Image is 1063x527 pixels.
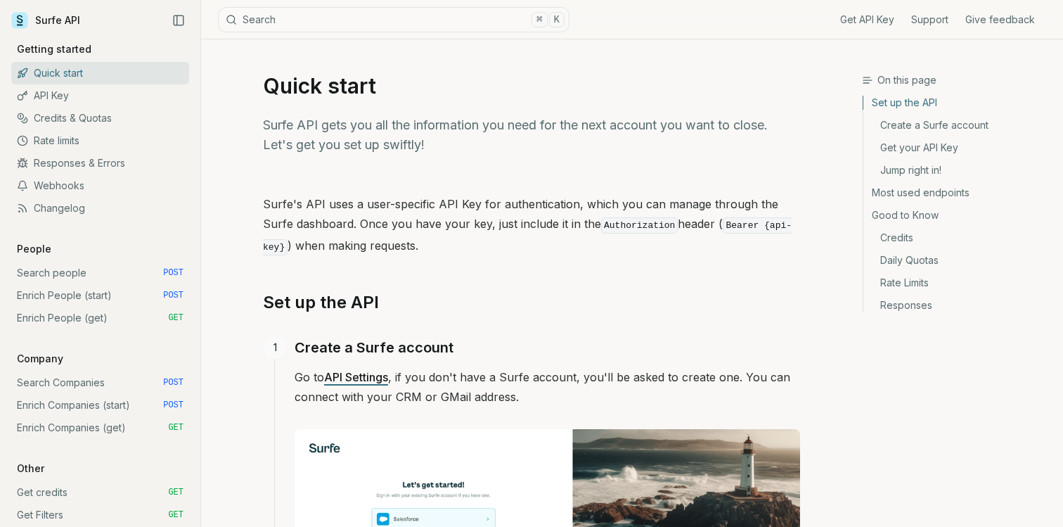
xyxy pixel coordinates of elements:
[163,377,183,388] span: POST
[549,12,565,27] kbd: K
[531,12,547,27] kbd: ⌘
[11,372,189,394] a: Search Companies POST
[168,487,183,498] span: GET
[11,504,189,526] a: Get Filters GET
[11,129,189,152] a: Rate limits
[163,267,183,279] span: POST
[263,291,379,314] a: Set up the API
[11,242,57,256] p: People
[163,290,183,301] span: POST
[324,370,388,384] a: API Settings
[840,13,894,27] a: Get API Key
[11,481,189,504] a: Get credits GET
[11,42,97,56] p: Getting started
[263,115,800,155] p: Surfe API gets you all the information you need for the next account you want to close. Let's get...
[11,84,189,107] a: API Key
[11,197,189,220] a: Changelog
[295,336,453,359] a: Create a Surfe account
[862,73,1052,87] h3: On this page
[965,13,1035,27] a: Give feedback
[863,204,1052,227] a: Good to Know
[168,10,189,31] button: Collapse Sidebar
[11,174,189,197] a: Webhooks
[163,400,183,411] span: POST
[263,194,800,258] p: Surfe's API uses a user-specific API Key for authentication, which you can manage through the Sur...
[863,272,1052,294] a: Rate Limits
[168,509,183,521] span: GET
[863,182,1052,204] a: Most used endpoints
[218,7,569,32] button: Search⌘K
[863,96,1052,114] a: Set up the API
[863,159,1052,182] a: Jump right in!
[863,294,1052,312] a: Responses
[11,107,189,129] a: Credits & Quotas
[911,13,948,27] a: Support
[11,307,189,329] a: Enrich People (get) GET
[863,227,1052,249] a: Credits
[168,312,183,324] span: GET
[863,136,1052,159] a: Get your API Key
[11,417,189,439] a: Enrich Companies (get) GET
[863,249,1052,272] a: Daily Quotas
[11,152,189,174] a: Responses & Errors
[11,394,189,417] a: Enrich Companies (start) POST
[11,62,189,84] a: Quick start
[168,422,183,433] span: GET
[11,10,80,31] a: Surfe API
[863,114,1052,136] a: Create a Surfe account
[11,352,69,366] p: Company
[11,462,50,476] p: Other
[263,73,800,99] h1: Quick start
[11,262,189,284] a: Search people POST
[295,367,800,407] p: Go to , if you don't have a Surfe account, you'll be asked to create one. You can connect with yo...
[11,284,189,307] a: Enrich People (start) POST
[601,217,678,234] code: Authorization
